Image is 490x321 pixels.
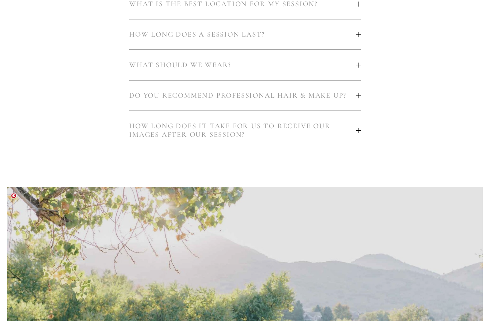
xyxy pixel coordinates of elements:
[129,50,361,80] button: WHAT SHOULD WE WEAR?
[129,19,361,50] button: HOW LONG DOES A SESSION LAST?
[129,111,361,150] button: HOW LONG DOES IT TAKE FOR US TO RECEIVE OUR IMAGES AFTER OUR SESSION?
[129,61,356,69] span: WHAT SHOULD WE WEAR?
[129,80,361,111] button: DO YOU RECOMMEND PROFESSIONAL HAIR & MAKE UP?
[129,30,356,39] span: HOW LONG DOES A SESSION LAST?
[129,91,356,100] span: DO YOU RECOMMEND PROFESSIONAL HAIR & MAKE UP?
[129,122,356,139] span: HOW LONG DOES IT TAKE FOR US TO RECEIVE OUR IMAGES AFTER OUR SESSION?
[11,193,17,199] a: Pin it!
